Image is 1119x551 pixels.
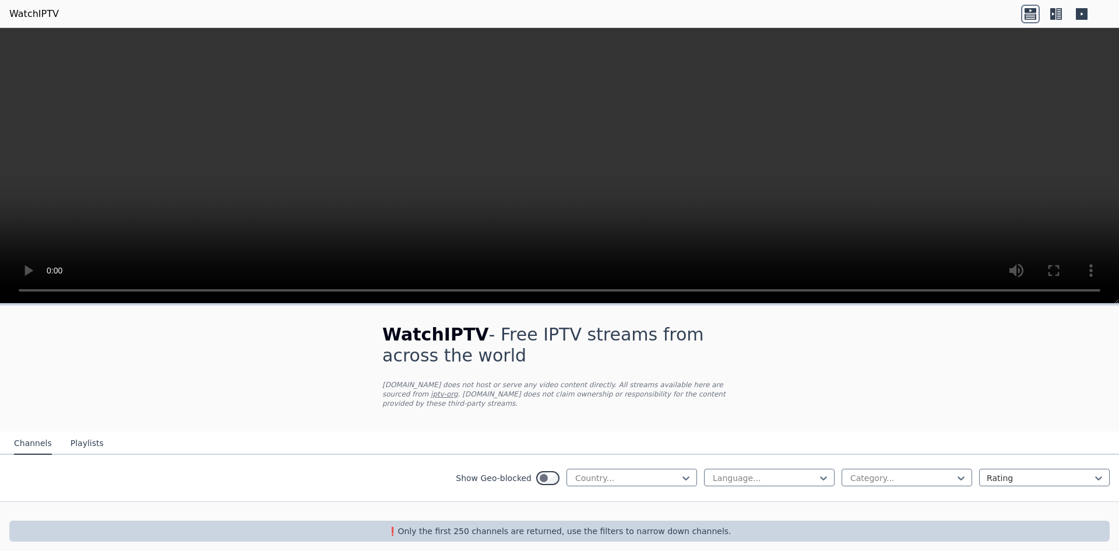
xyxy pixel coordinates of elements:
span: WatchIPTV [382,324,489,345]
button: Channels [14,433,52,455]
h1: - Free IPTV streams from across the world [382,324,737,366]
p: ❗️Only the first 250 channels are returned, use the filters to narrow down channels. [14,525,1105,537]
button: Playlists [71,433,104,455]
p: [DOMAIN_NAME] does not host or serve any video content directly. All streams available here are s... [382,380,737,408]
a: iptv-org [431,390,458,398]
a: WatchIPTV [9,7,59,21]
label: Show Geo-blocked [456,472,532,484]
